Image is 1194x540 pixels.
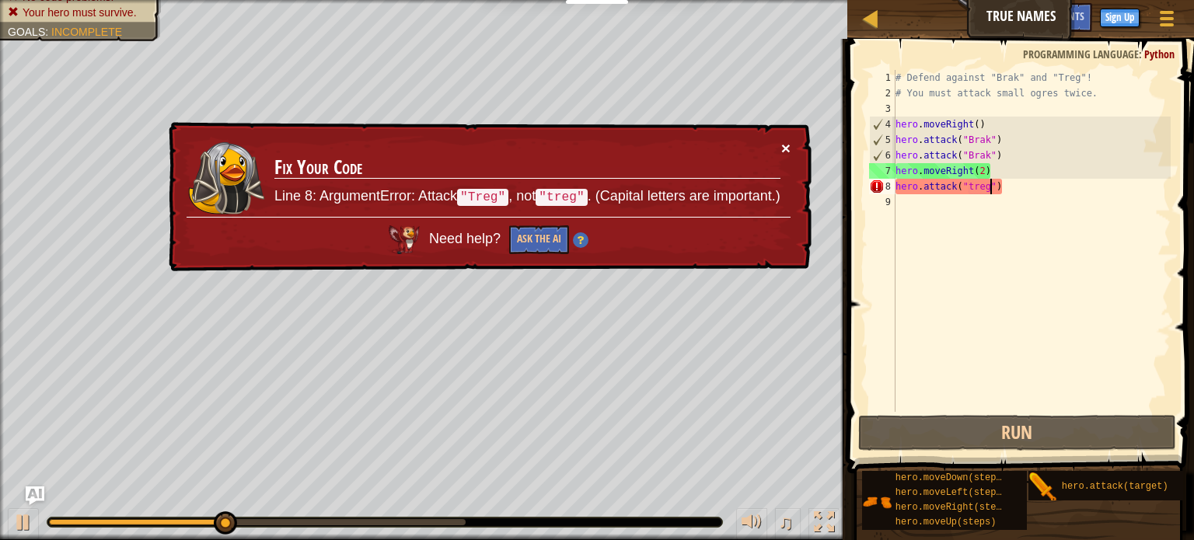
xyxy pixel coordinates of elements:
span: : [1139,47,1144,61]
button: Ask AI [1009,3,1051,32]
li: Your hero must survive. [8,5,149,20]
span: Python [1144,47,1175,61]
span: Incomplete [51,26,122,38]
button: × [781,140,791,156]
img: portrait.png [862,487,892,517]
div: 7 [869,163,895,179]
span: : [45,26,51,38]
button: Ask AI [26,486,44,505]
div: 8 [869,179,895,194]
span: Need help? [429,231,504,246]
code: "treg" [536,189,587,206]
p: Line 8: ArgumentError: Attack , not . (Capital letters are important.) [274,186,780,207]
div: 2 [869,85,895,101]
span: hero.moveLeft(steps) [895,487,1007,498]
div: 3 [869,101,895,117]
code: "Treg" [457,189,508,206]
span: hero.moveUp(steps) [895,517,997,528]
div: 1 [869,70,895,85]
button: Run [858,415,1176,451]
img: duck_nalfar.png [187,141,265,216]
div: 4 [870,117,895,132]
span: hero.moveDown(steps) [895,472,1007,483]
span: Goals [8,26,45,38]
button: Show game menu [1147,3,1186,40]
div: 5 [870,132,895,148]
span: ♫ [778,510,794,534]
span: Programming language [1023,47,1139,61]
div: 9 [869,194,895,210]
span: hero.attack(target) [1062,481,1168,492]
span: Hints [1059,9,1084,23]
button: Ask the AI [509,225,569,254]
img: portrait.png [1028,472,1058,502]
div: 6 [870,148,895,163]
button: Sign Up [1100,9,1140,27]
button: Ctrl + P: Play [8,508,39,540]
img: AI [389,225,420,253]
span: hero.moveRight(steps) [895,502,1013,513]
button: Toggle fullscreen [808,508,840,540]
h3: Fix Your Code [274,157,780,179]
span: Ask AI [1017,9,1043,23]
img: Hint [573,232,588,248]
button: Adjust volume [736,508,767,540]
button: ♫ [775,508,801,540]
span: Your hero must survive. [23,6,137,19]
